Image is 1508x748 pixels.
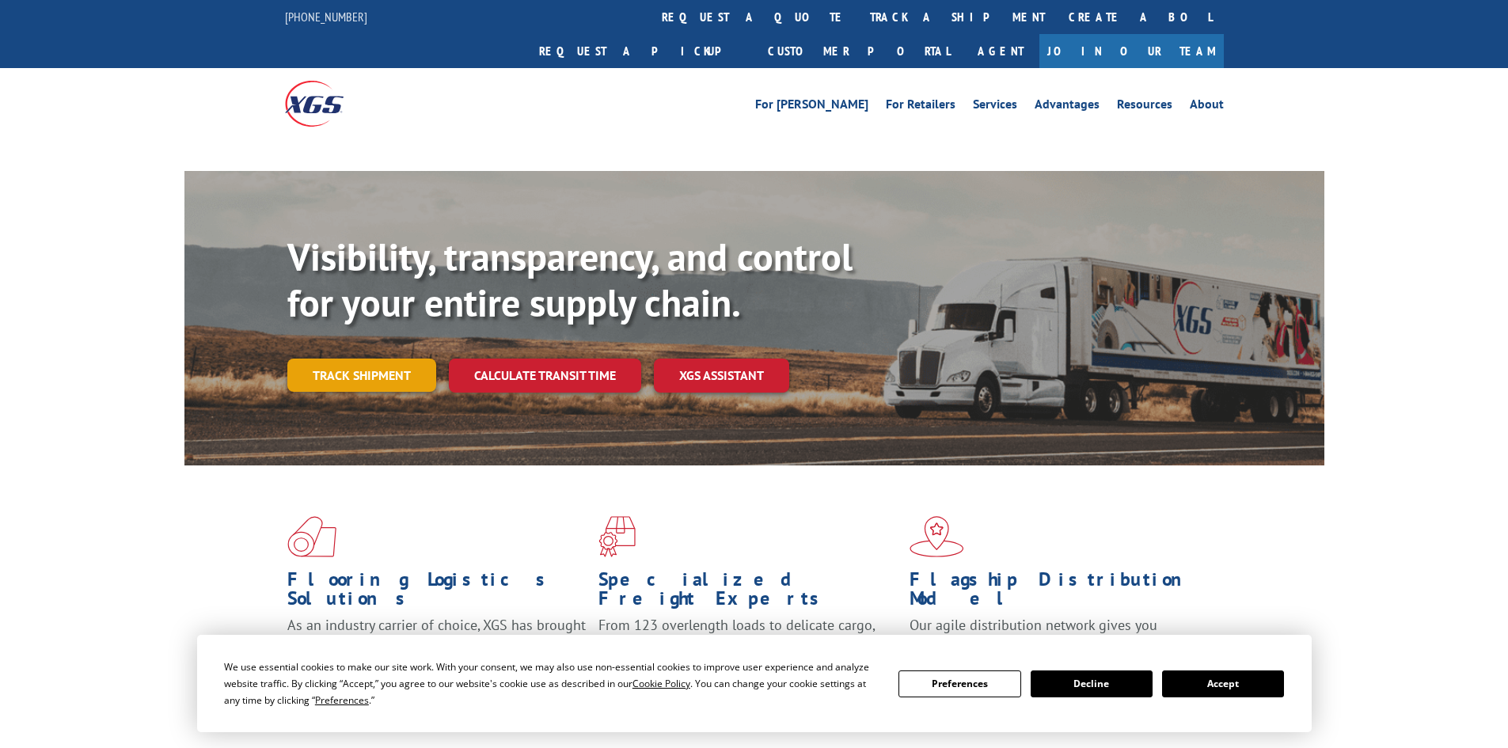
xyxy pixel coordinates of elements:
[287,570,587,616] h1: Flooring Logistics Solutions
[973,98,1017,116] a: Services
[315,693,369,707] span: Preferences
[287,516,336,557] img: xgs-icon-total-supply-chain-intelligence-red
[598,616,898,686] p: From 123 overlength loads to delicate cargo, our experienced staff knows the best way to move you...
[910,516,964,557] img: xgs-icon-flagship-distribution-model-red
[910,616,1201,653] span: Our agile distribution network gives you nationwide inventory management on demand.
[886,98,955,116] a: For Retailers
[197,635,1312,732] div: Cookie Consent Prompt
[756,34,962,68] a: Customer Portal
[224,659,879,708] div: We use essential cookies to make our site work. With your consent, we may also use non-essential ...
[1117,98,1172,116] a: Resources
[910,570,1209,616] h1: Flagship Distribution Model
[287,359,436,392] a: Track shipment
[1031,670,1153,697] button: Decline
[598,516,636,557] img: xgs-icon-focused-on-flooring-red
[287,616,586,672] span: As an industry carrier of choice, XGS has brought innovation and dedication to flooring logistics...
[449,359,641,393] a: Calculate transit time
[1162,670,1284,697] button: Accept
[654,359,789,393] a: XGS ASSISTANT
[1039,34,1224,68] a: Join Our Team
[898,670,1020,697] button: Preferences
[962,34,1039,68] a: Agent
[527,34,756,68] a: Request a pickup
[598,570,898,616] h1: Specialized Freight Experts
[1035,98,1100,116] a: Advantages
[285,9,367,25] a: [PHONE_NUMBER]
[755,98,868,116] a: For [PERSON_NAME]
[287,232,853,327] b: Visibility, transparency, and control for your entire supply chain.
[1190,98,1224,116] a: About
[632,677,690,690] span: Cookie Policy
